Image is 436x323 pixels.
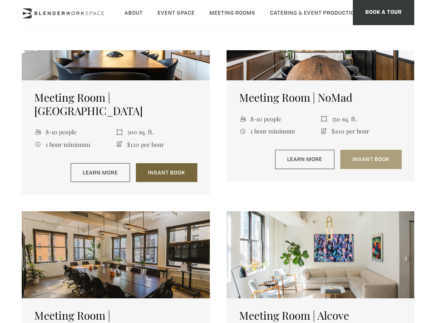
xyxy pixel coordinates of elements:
[320,113,402,125] li: 350 sq. ft.
[340,150,402,169] a: Insant Book
[116,138,197,150] li: $120 per hour
[34,91,197,117] h5: Meeting Room | [GEOGRAPHIC_DATA]
[34,126,116,138] li: 8-10 people
[34,138,116,150] li: 1 hour minimum
[320,125,402,137] li: $100 per hour
[239,113,321,125] li: 8-10 people
[239,125,321,137] li: 1 hour minimum
[275,150,334,169] a: Learn More
[71,163,130,182] a: Learn More
[286,216,436,323] iframe: Chat Widget
[239,309,402,322] h5: Meeting Room | Alcove
[239,91,402,104] h5: Meeting Room | NoMad
[116,126,197,138] li: 300 sq. ft.
[136,163,197,182] a: Insant Book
